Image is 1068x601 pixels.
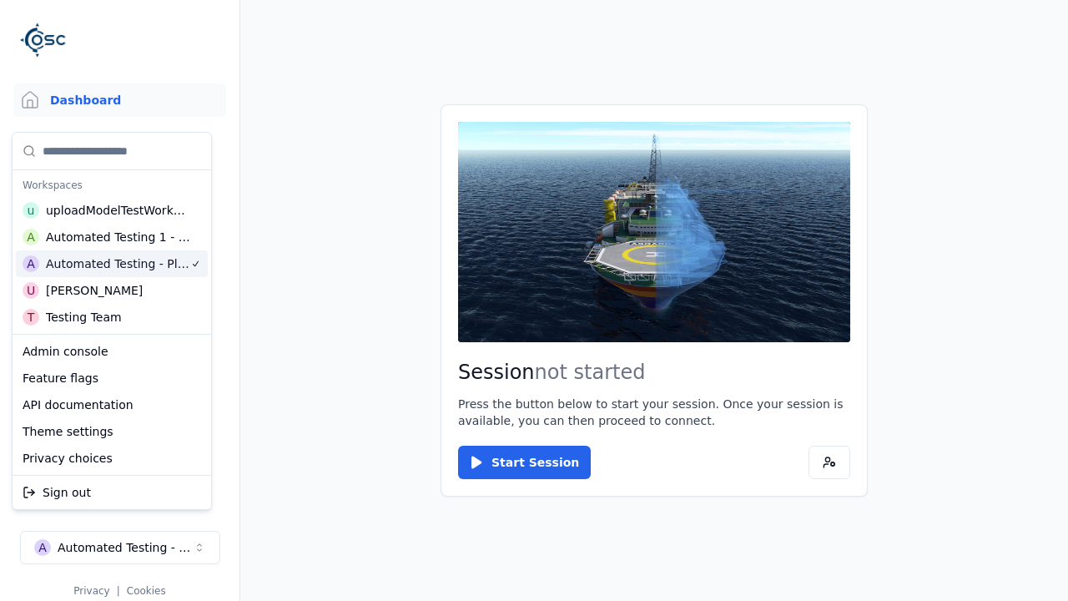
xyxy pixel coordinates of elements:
div: Theme settings [16,418,208,445]
div: Suggestions [13,476,211,509]
div: Workspaces [16,174,208,197]
div: Automated Testing - Playwright [46,255,190,272]
div: A [23,229,39,245]
div: Sign out [16,479,208,506]
div: Testing Team [46,309,122,326]
div: u [23,202,39,219]
div: API documentation [16,391,208,418]
div: Feature flags [16,365,208,391]
div: [PERSON_NAME] [46,282,143,299]
div: Suggestions [13,335,211,475]
div: Automated Testing 1 - Playwright [46,229,191,245]
div: U [23,282,39,299]
div: Privacy choices [16,445,208,472]
div: Suggestions [13,133,211,334]
div: Admin console [16,338,208,365]
div: A [23,255,39,272]
div: uploadModelTestWorkspace [46,202,189,219]
div: T [23,309,39,326]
